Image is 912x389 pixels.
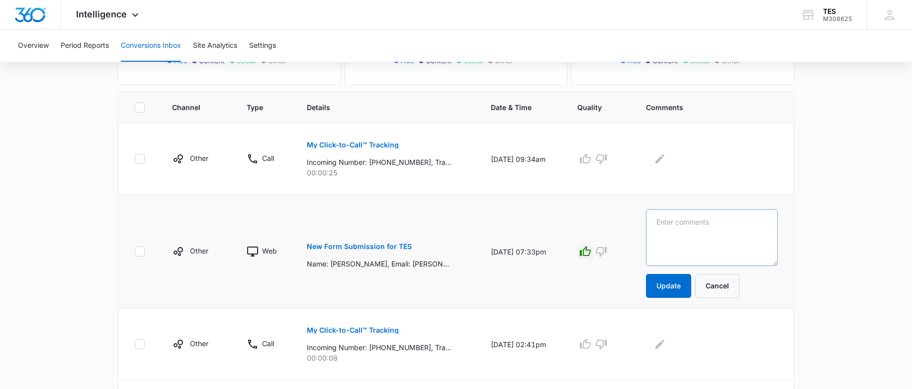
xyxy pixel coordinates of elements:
p: Call [262,153,274,163]
p: Incoming Number: [PHONE_NUMBER], Tracking Number: [PHONE_NUMBER], Ring To: [PHONE_NUMBER], Caller... [307,342,452,353]
span: Details [307,102,453,113]
span: Quality [577,102,608,113]
div: account name [823,7,852,15]
span: Type [247,102,268,113]
p: Other [190,338,208,349]
span: Comments [646,102,763,113]
button: My Click-to-Call™ Tracking [307,318,399,342]
button: Settings [249,30,276,62]
button: Update [646,274,691,298]
p: 00:00:25 [307,167,467,178]
p: Web [262,246,277,256]
p: My Click-to-Call™ Tracking [307,141,399,148]
button: Overview [18,30,49,62]
button: My Click-to-Call™ Tracking [307,133,399,157]
button: Edit Comments [652,151,668,167]
td: [DATE] 07:33pm [479,195,565,308]
button: New Form Submission for TES [307,235,412,259]
button: Site Analytics [193,30,237,62]
p: Other [190,153,208,163]
p: Call [262,338,274,349]
p: Other [190,246,208,256]
div: account id [823,15,852,22]
p: Name: [PERSON_NAME], Email: [PERSON_NAME][EMAIL_ADDRESS][DOMAIN_NAME], Phone: [PHONE_NUMBER], Com... [307,259,452,269]
p: My Click-to-Call™ Tracking [307,327,399,334]
span: Intelligence [76,9,127,19]
p: Incoming Number: [PHONE_NUMBER], Tracking Number: [PHONE_NUMBER], Ring To: [PHONE_NUMBER], Caller... [307,157,452,167]
td: [DATE] 09:34am [479,123,565,195]
p: New Form Submission for TES [307,243,412,250]
span: Date & Time [491,102,539,113]
p: 00:00:08 [307,353,467,363]
button: Conversions Inbox [121,30,181,62]
button: Cancel [695,274,739,298]
span: Channel [172,102,208,113]
td: [DATE] 02:41pm [479,308,565,381]
button: Edit Comments [652,336,668,352]
button: Period Reports [61,30,109,62]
